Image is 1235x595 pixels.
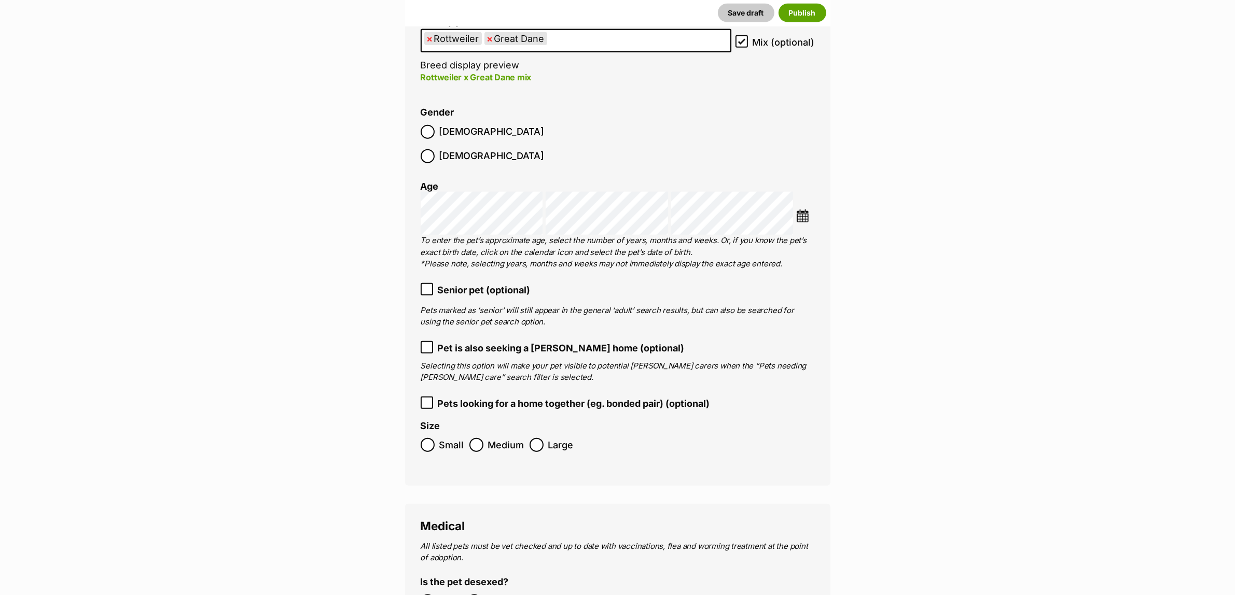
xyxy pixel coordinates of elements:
[424,32,482,45] li: Rottweiler
[421,235,815,270] p: To enter the pet’s approximate age, select the number of years, months and weeks. Or, if you know...
[438,396,710,410] span: Pets looking for a home together (eg. bonded pair) (optional)
[548,438,574,452] span: Large
[484,32,547,45] li: Great Dane
[439,125,545,139] span: [DEMOGRAPHIC_DATA]
[796,209,809,222] img: ...
[421,421,440,432] label: Size
[421,360,815,384] p: Selecting this option will make your pet visible to potential [PERSON_NAME] carers when the “Pets...
[421,541,815,564] p: All listed pets must be vet checked and up to date with vaccinations, flea and worming treatment ...
[488,438,524,452] span: Medium
[718,4,774,22] button: Save draft
[427,32,433,45] span: ×
[439,438,464,452] span: Small
[421,181,439,192] label: Age
[421,107,454,118] label: Gender
[487,32,493,45] span: ×
[421,305,815,328] p: Pets marked as ‘senior’ will still appear in the general ‘adult’ search results, but can also be ...
[421,519,465,533] span: Medical
[421,71,731,83] p: Rottweiler x Great Dane mix
[779,4,826,22] button: Publish
[421,17,731,94] li: Breed display preview
[421,577,509,588] label: Is the pet desexed?
[438,283,531,297] span: Senior pet (optional)
[753,35,815,49] span: Mix (optional)
[439,149,545,163] span: [DEMOGRAPHIC_DATA]
[438,341,685,355] span: Pet is also seeking a [PERSON_NAME] home (optional)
